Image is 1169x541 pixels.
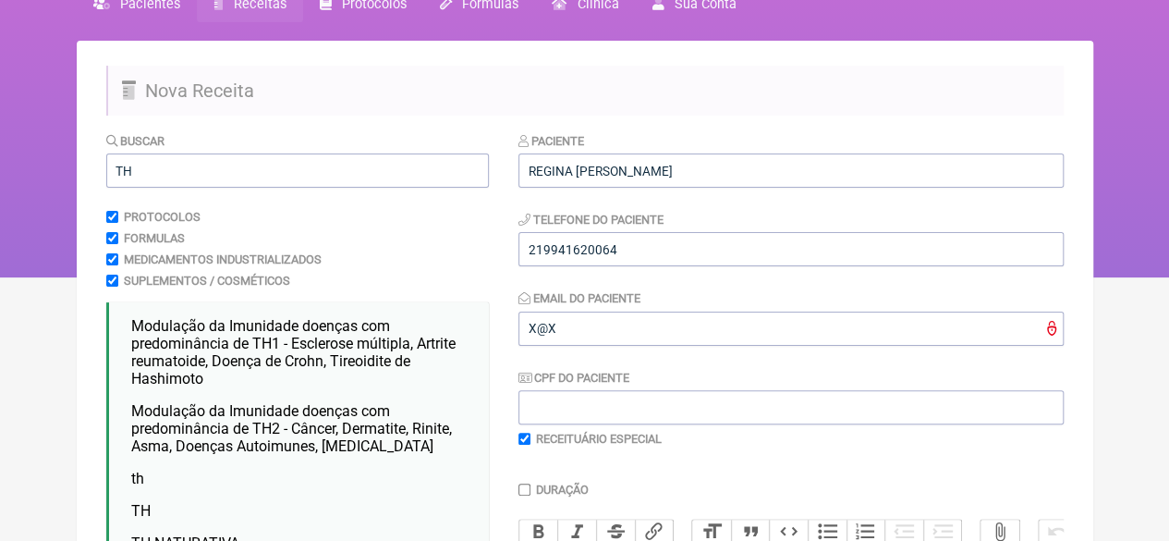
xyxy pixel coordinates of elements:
h2: Nova Receita [106,66,1064,116]
span: TH [131,502,151,520]
label: Telefone do Paciente [518,213,664,227]
label: Protocolos [124,210,201,224]
label: Buscar [106,134,165,148]
span: Modulação da Imunidade doenças com predominância de TH2 - Câncer, Dermatite, Rinite, Asma, Doença... [131,402,452,455]
label: Receituário Especial [536,432,662,446]
span: Modulação da Imunidade doenças com predominância de TH1 - Esclerose múltipla, Artrite reumatoide,... [131,317,456,387]
span: th [131,470,144,487]
label: Duração [536,483,589,497]
label: Medicamentos Industrializados [124,252,322,266]
label: CPF do Paciente [518,371,629,385]
label: Suplementos / Cosméticos [124,274,290,288]
label: Formulas [124,231,185,245]
label: Paciente [518,134,584,148]
label: Email do Paciente [518,291,640,305]
input: exemplo: emagrecimento, ansiedade [106,154,489,188]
